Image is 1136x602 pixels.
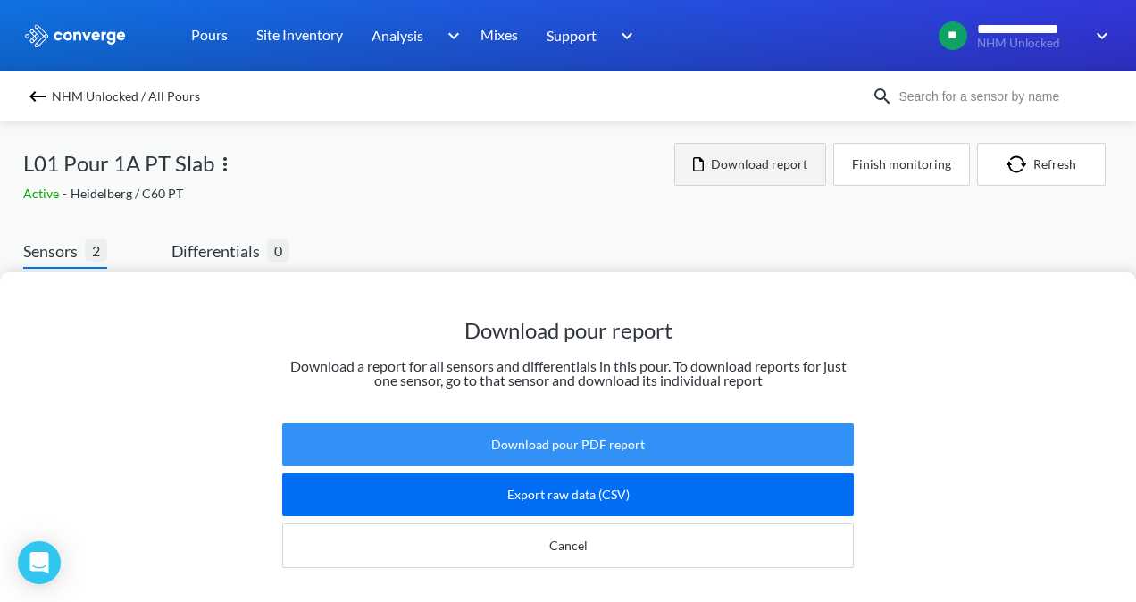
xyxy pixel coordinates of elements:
[547,24,597,46] span: Support
[52,84,200,109] span: NHM Unlocked / All Pours
[23,24,127,47] img: logo_ewhite.svg
[282,473,854,516] button: Export raw data (CSV)
[282,316,854,345] h1: Download pour report
[372,24,423,46] span: Analysis
[609,25,638,46] img: downArrow.svg
[977,37,1084,50] span: NHM Unlocked
[282,423,854,466] button: Download pour PDF report
[1084,25,1113,46] img: downArrow.svg
[872,86,893,107] img: icon-search.svg
[18,541,61,584] div: Open Intercom Messenger
[436,25,464,46] img: downArrow.svg
[893,87,1109,106] input: Search for a sensor by name
[27,86,48,107] img: backspace.svg
[282,359,854,388] p: Download a report for all sensors and differentials in this pour. To download reports for just on...
[282,523,854,568] button: Cancel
